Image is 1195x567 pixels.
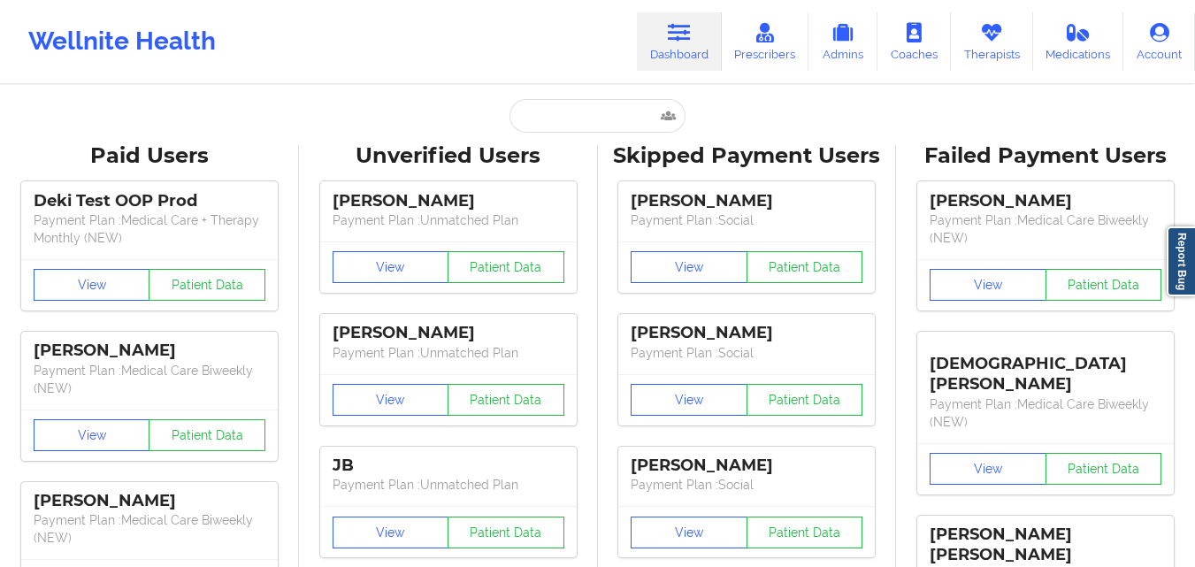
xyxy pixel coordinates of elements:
[930,453,1046,485] button: View
[333,211,564,229] p: Payment Plan : Unmatched Plan
[930,211,1161,247] p: Payment Plan : Medical Care Biweekly (NEW)
[149,419,265,451] button: Patient Data
[333,344,564,362] p: Payment Plan : Unmatched Plan
[631,384,747,416] button: View
[747,517,863,548] button: Patient Data
[333,251,449,283] button: View
[333,517,449,548] button: View
[930,269,1046,301] button: View
[333,323,564,343] div: [PERSON_NAME]
[747,251,863,283] button: Patient Data
[637,12,722,71] a: Dashboard
[34,269,150,301] button: View
[333,476,564,494] p: Payment Plan : Unmatched Plan
[34,341,265,361] div: [PERSON_NAME]
[34,491,265,511] div: [PERSON_NAME]
[877,12,951,71] a: Coaches
[448,517,564,548] button: Patient Data
[333,456,564,476] div: JB
[908,142,1183,170] div: Failed Payment Users
[149,269,265,301] button: Patient Data
[930,191,1161,211] div: [PERSON_NAME]
[930,525,1161,565] div: [PERSON_NAME] [PERSON_NAME]
[747,384,863,416] button: Patient Data
[333,384,449,416] button: View
[34,419,150,451] button: View
[631,323,862,343] div: [PERSON_NAME]
[34,362,265,397] p: Payment Plan : Medical Care Biweekly (NEW)
[34,511,265,547] p: Payment Plan : Medical Care Biweekly (NEW)
[631,211,862,229] p: Payment Plan : Social
[930,341,1161,395] div: [DEMOGRAPHIC_DATA][PERSON_NAME]
[1046,453,1162,485] button: Patient Data
[808,12,877,71] a: Admins
[333,191,564,211] div: [PERSON_NAME]
[1123,12,1195,71] a: Account
[631,344,862,362] p: Payment Plan : Social
[311,142,586,170] div: Unverified Users
[610,142,885,170] div: Skipped Payment Users
[631,456,862,476] div: [PERSON_NAME]
[930,395,1161,431] p: Payment Plan : Medical Care Biweekly (NEW)
[631,191,862,211] div: [PERSON_NAME]
[631,517,747,548] button: View
[12,142,287,170] div: Paid Users
[448,251,564,283] button: Patient Data
[1046,269,1162,301] button: Patient Data
[34,191,265,211] div: Deki Test OOP Prod
[631,476,862,494] p: Payment Plan : Social
[1167,226,1195,296] a: Report Bug
[1033,12,1124,71] a: Medications
[34,211,265,247] p: Payment Plan : Medical Care + Therapy Monthly (NEW)
[722,12,809,71] a: Prescribers
[448,384,564,416] button: Patient Data
[951,12,1033,71] a: Therapists
[631,251,747,283] button: View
